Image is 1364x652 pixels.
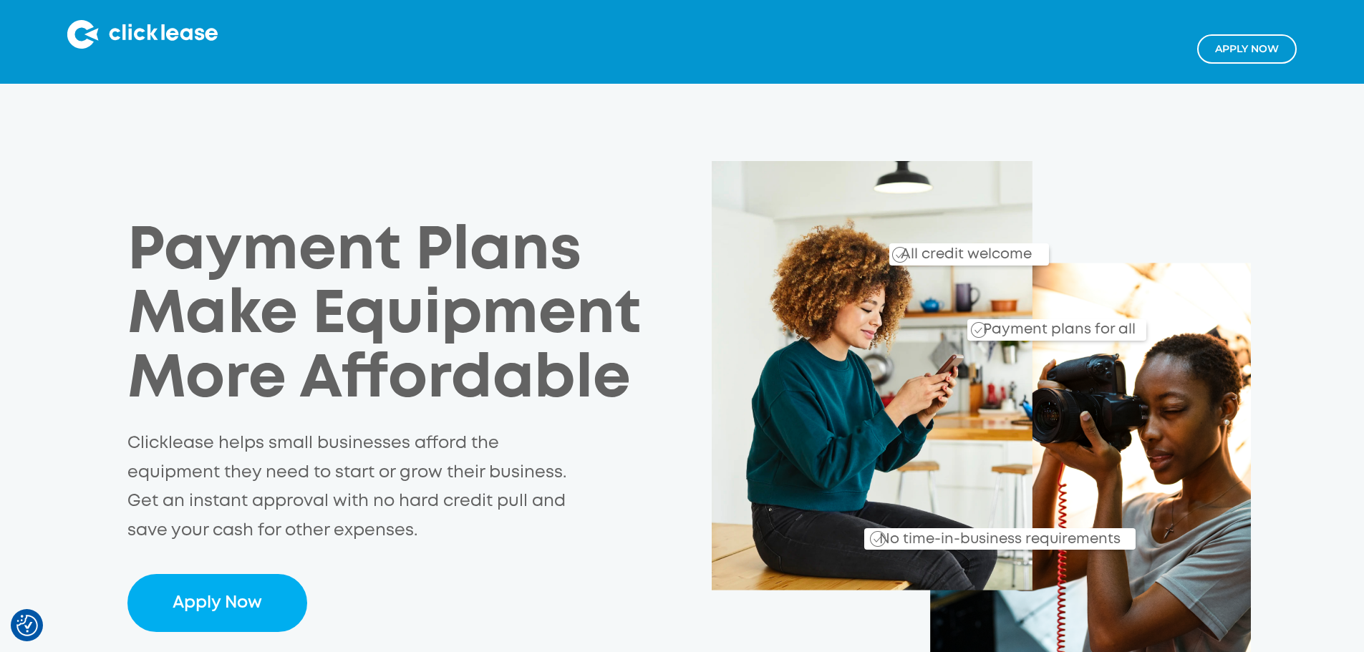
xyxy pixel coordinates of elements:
img: Clicklease logo [67,20,218,49]
img: Checkmark_callout [892,247,908,263]
img: Checkmark_callout [971,322,987,338]
a: Apply Now [127,574,307,632]
div: Payment plans for all [977,311,1136,341]
p: Clicklease helps small businesses afford the equipment they need to start or grow their business.... [127,429,575,545]
h1: Payment Plans Make Equipment More Affordable [127,220,669,412]
img: Checkmark_callout [870,531,886,547]
img: Revisit consent button [16,615,38,636]
div: No time-in-business requirements [797,514,1136,550]
button: Consent Preferences [16,615,38,636]
a: Apply NOw [1197,34,1297,64]
div: All credit welcome [844,235,1048,266]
